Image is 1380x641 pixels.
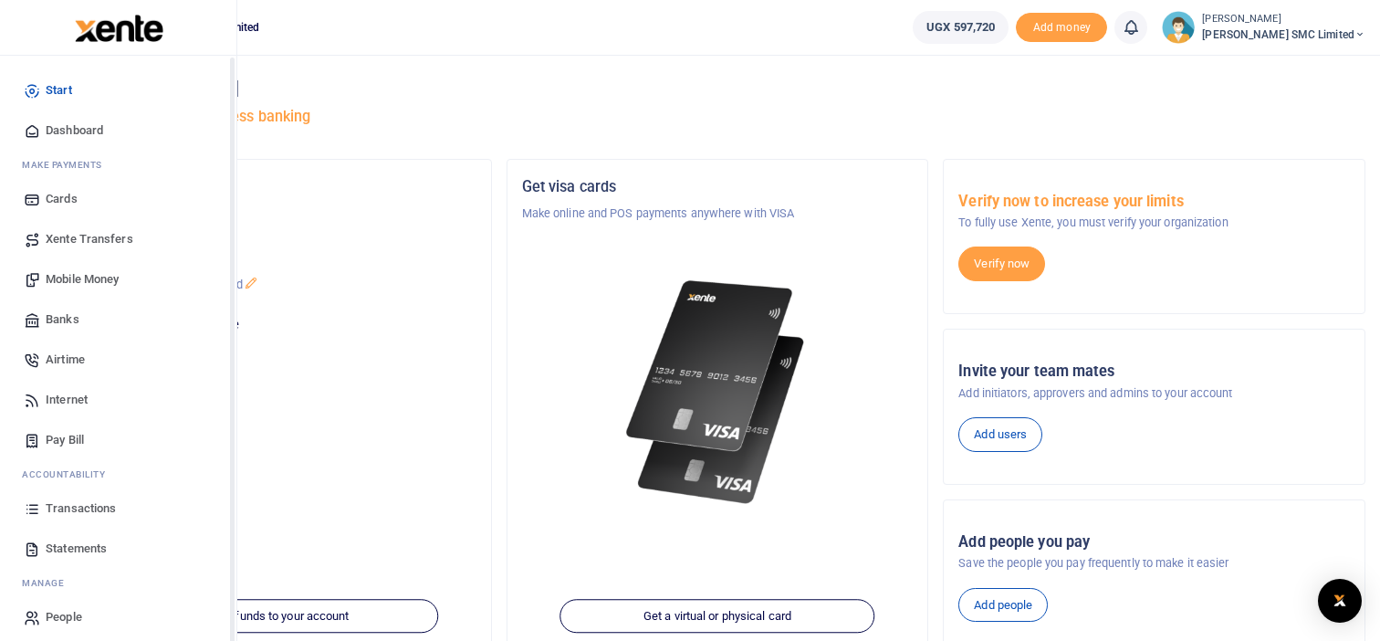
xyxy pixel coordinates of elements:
[958,193,1350,211] h5: Verify now to increase your limits
[15,219,222,259] a: Xente Transfers
[46,608,82,626] span: People
[46,81,72,100] span: Start
[85,276,476,294] p: [PERSON_NAME] SMC Limited
[15,179,222,219] a: Cards
[15,529,222,569] a: Statements
[15,569,222,597] li: M
[85,178,476,196] h5: Organization
[15,489,222,529] a: Transactions
[15,380,222,420] a: Internet
[1016,13,1107,43] li: Toup your wallet
[15,597,222,637] a: People
[1318,579,1362,623] div: Open Intercom Messenger
[75,15,163,42] img: logo-large
[15,460,222,489] li: Ac
[1016,13,1107,43] span: Add money
[46,351,85,369] span: Airtime
[46,391,88,409] span: Internet
[46,270,119,289] span: Mobile Money
[522,205,914,223] p: Make online and POS payments anywhere with VISA
[958,417,1042,452] a: Add users
[1162,11,1365,44] a: profile-user [PERSON_NAME] [PERSON_NAME] SMC Limited
[15,299,222,340] a: Banks
[15,259,222,299] a: Mobile Money
[46,540,107,558] span: Statements
[73,20,163,34] a: logo-small logo-large logo-large
[46,310,79,329] span: Banks
[46,190,78,208] span: Cards
[1202,26,1365,43] span: [PERSON_NAME] SMC Limited
[913,11,1009,44] a: UGX 597,720
[85,205,476,223] p: Dawin Advisory SMC Limited
[522,178,914,196] h5: Get visa cards
[85,339,476,357] h5: UGX 597,720
[31,576,65,590] span: anage
[46,431,84,449] span: Pay Bill
[15,110,222,151] a: Dashboard
[958,554,1350,573] p: Save the people you pay frequently to make it easier
[926,18,995,37] span: UGX 597,720
[620,267,815,519] img: xente-_physical_cards.png
[958,363,1350,381] h5: Invite your team mates
[85,248,476,267] h5: Account
[123,599,438,634] a: Add funds to your account
[85,316,476,334] p: Your current account balance
[958,384,1350,403] p: Add initiators, approvers and admins to your account
[958,214,1350,232] p: To fully use Xente, you must verify your organization
[1016,19,1107,33] a: Add money
[958,247,1045,281] a: Verify now
[15,340,222,380] a: Airtime
[905,11,1016,44] li: Wallet ballance
[15,70,222,110] a: Start
[69,79,1365,99] h4: Hello [PERSON_NAME]
[36,468,105,481] span: countability
[15,420,222,460] a: Pay Bill
[46,230,133,248] span: Xente Transfers
[46,499,116,518] span: Transactions
[15,151,222,179] li: M
[559,599,874,634] a: Get a virtual or physical card
[31,158,102,172] span: ake Payments
[1162,11,1195,44] img: profile-user
[69,108,1365,126] h5: Welcome to better business banking
[1202,12,1365,27] small: [PERSON_NAME]
[46,121,103,140] span: Dashboard
[958,588,1048,623] a: Add people
[958,533,1350,552] h5: Add people you pay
